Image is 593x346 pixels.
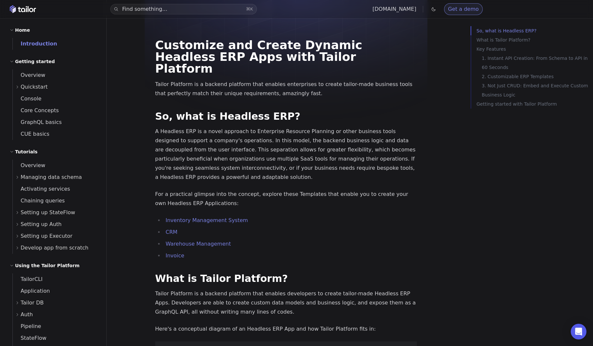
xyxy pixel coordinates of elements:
[110,4,257,14] button: Find something...⌘K
[15,148,38,156] h2: Tutorials
[13,335,46,341] span: StateFlow
[476,26,588,35] a: So, what is Headless ERP?
[13,116,99,128] a: GraphQL basics
[13,128,99,140] a: CUE basics
[13,119,62,125] span: GraphQL basics
[21,243,88,252] span: Develop app from scratch
[571,324,586,339] div: Open Intercom Messenger
[13,332,99,344] a: StateFlow
[430,5,438,13] button: Toggle dark mode
[166,217,248,223] a: Inventory Management System
[13,183,99,195] a: Activating services
[21,208,75,217] span: Setting up StateFlow
[13,288,50,294] span: Application
[13,323,41,329] span: Pipeline
[166,229,177,235] a: CRM
[13,276,43,282] span: TailorCLI
[13,285,99,297] a: Application
[15,26,30,34] h2: Home
[250,7,253,11] kbd: K
[155,289,417,317] p: Tailor Platform is a backend platform that enables developers to create tailor-made Headless ERP ...
[482,81,588,99] a: 3. Not Just CRUD: Embed and Execute Custom Business Logic
[21,232,72,241] span: Setting up Executor
[10,5,36,13] a: Home
[21,310,33,319] span: Auth
[13,38,99,50] a: Introduction
[372,6,416,12] a: [DOMAIN_NAME]
[13,186,70,192] span: Activating services
[13,131,49,137] span: CUE basics
[476,44,588,54] a: Key Features
[155,39,417,75] h1: Customize and Create Dynamic Headless ERP Apps with Tailor Platform
[13,93,99,105] a: Console
[155,111,300,122] a: So, what is Headless ERP?
[13,195,99,207] a: Chaining queries
[13,160,99,171] a: Overview
[444,3,483,15] a: Get a demo
[246,7,250,11] kbd: ⌘
[13,320,99,332] a: Pipeline
[13,41,57,47] span: Introduction
[13,107,59,113] span: Core Concepts
[482,72,588,81] a: 2. Customizable ERP Templates
[13,95,42,102] span: Console
[13,198,65,204] span: Chaining queries
[155,80,417,98] p: Tailor Platform is a backend platform that enables enterprises to create tailor-made business too...
[13,69,99,81] a: Overview
[166,252,184,259] a: Invoice
[155,127,417,182] p: A Headless ERP is a novel approach to Enterprise Resource Planning or other business tools design...
[21,220,62,229] span: Setting up Auth
[21,82,48,92] span: Quickstart
[155,273,288,284] a: What is Tailor Platform?
[166,241,231,247] a: Warehouse Management
[13,273,99,285] a: TailorCLI
[15,58,55,65] h2: Getting started
[21,298,44,307] span: Tailor DB
[15,262,80,269] h2: Using the Tailor Platform
[482,54,588,72] a: 1. Instant API Creation: From Schema to API in 60 Seconds
[13,72,45,78] span: Overview
[13,162,45,168] span: Overview
[476,99,588,109] a: Getting started with Tailor Platform
[155,190,417,208] p: For a practical glimpse into the concept, explore these Templates that enable you to create your ...
[13,105,99,116] a: Core Concepts
[476,35,588,44] a: What is Tailor Platform?
[155,324,417,334] p: Here's a conceptual diagram of an Headless ERP App and how Tailor Platform fits in:
[21,173,82,182] span: Managing data schema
